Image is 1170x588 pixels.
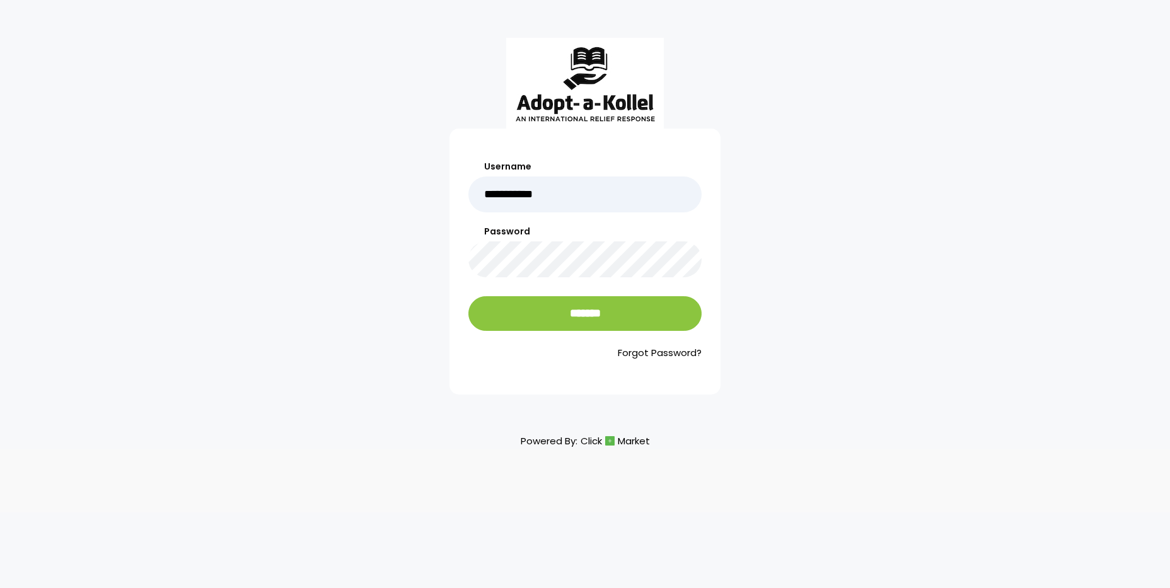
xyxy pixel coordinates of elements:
label: Password [468,225,702,238]
p: Powered By: [521,432,650,449]
img: aak_logo_sm.jpeg [506,38,664,129]
label: Username [468,160,702,173]
a: Forgot Password? [468,346,702,360]
img: cm_icon.png [605,436,615,446]
a: ClickMarket [581,432,650,449]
